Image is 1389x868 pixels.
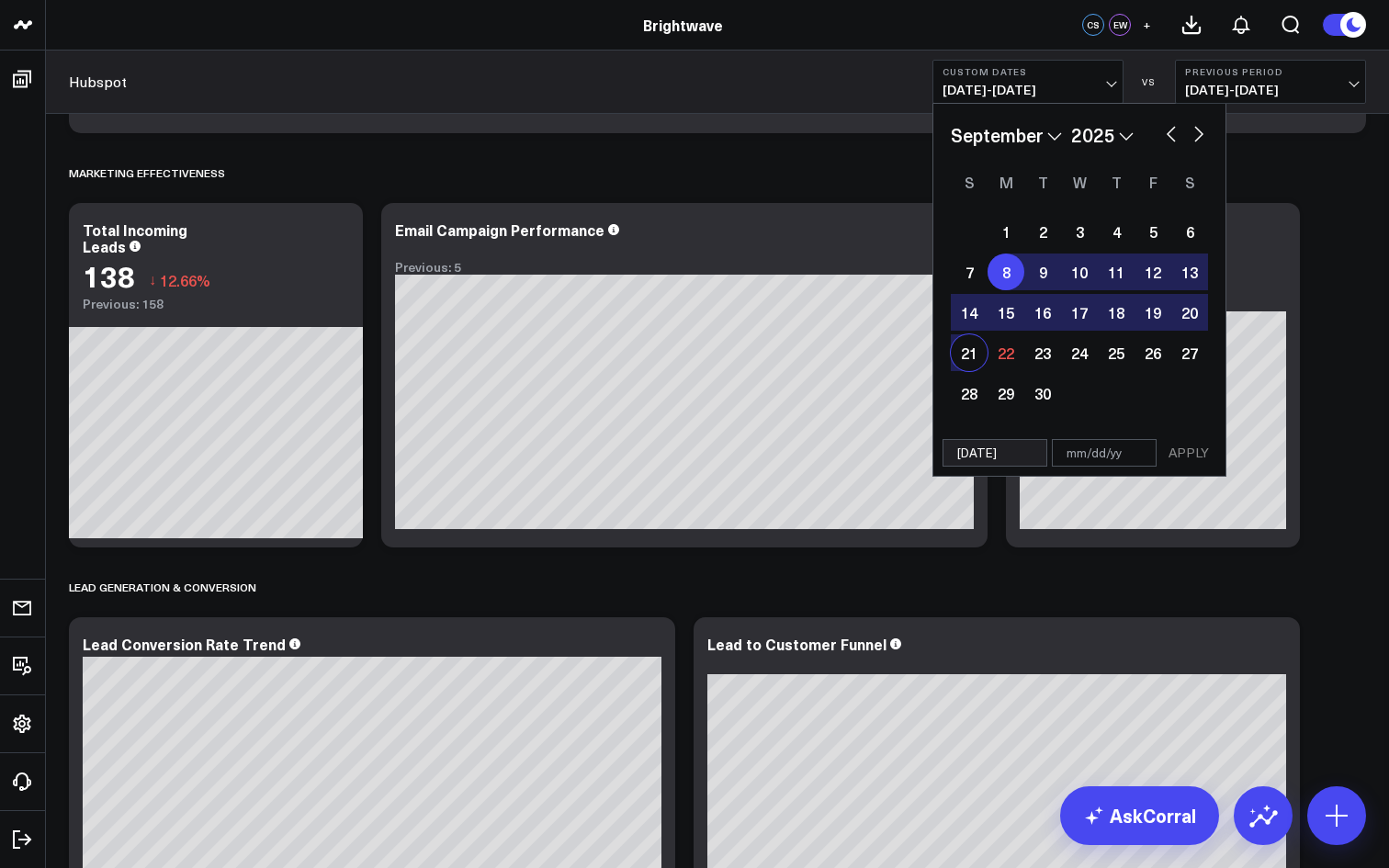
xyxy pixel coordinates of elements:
input: mm/dd/yy [943,439,1047,467]
input: mm/dd/yy [1052,439,1157,467]
b: Previous Period [1185,66,1356,77]
div: Friday [1135,167,1171,197]
div: Monday [988,167,1024,197]
button: Custom Dates[DATE]-[DATE] [932,60,1124,104]
button: APPLY [1161,439,1216,467]
b: Custom Dates [943,66,1113,77]
span: ↓ [149,268,156,292]
button: + [1135,14,1157,36]
a: AskCorral [1060,786,1219,845]
button: Previous Period[DATE]-[DATE] [1175,60,1366,104]
div: Thursday [1098,167,1135,197]
a: Hubspot [69,72,127,92]
div: Tuesday [1024,167,1061,197]
span: [DATE] - [DATE] [943,83,1113,97]
div: Sunday [951,167,988,197]
span: + [1143,18,1151,31]
div: Lead Generation & Conversion [69,566,256,608]
div: Total Incoming Leads [83,220,187,256]
span: 12.66% [160,270,210,290]
a: Brightwave [643,15,723,35]
div: Lead Conversion Rate Trend [83,634,286,654]
div: Email Campaign Performance [395,220,604,240]
div: VS [1133,76,1166,87]
div: Wednesday [1061,167,1098,197]
div: 138 [83,259,135,292]
div: Lead to Customer Funnel [707,634,886,654]
div: Previous: 5 [395,260,974,275]
div: Previous: 158 [83,297,349,311]
div: Marketing Effectiveness [69,152,225,194]
div: EW [1109,14,1131,36]
span: [DATE] - [DATE] [1185,83,1356,97]
div: Saturday [1171,167,1208,197]
div: CS [1082,14,1104,36]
